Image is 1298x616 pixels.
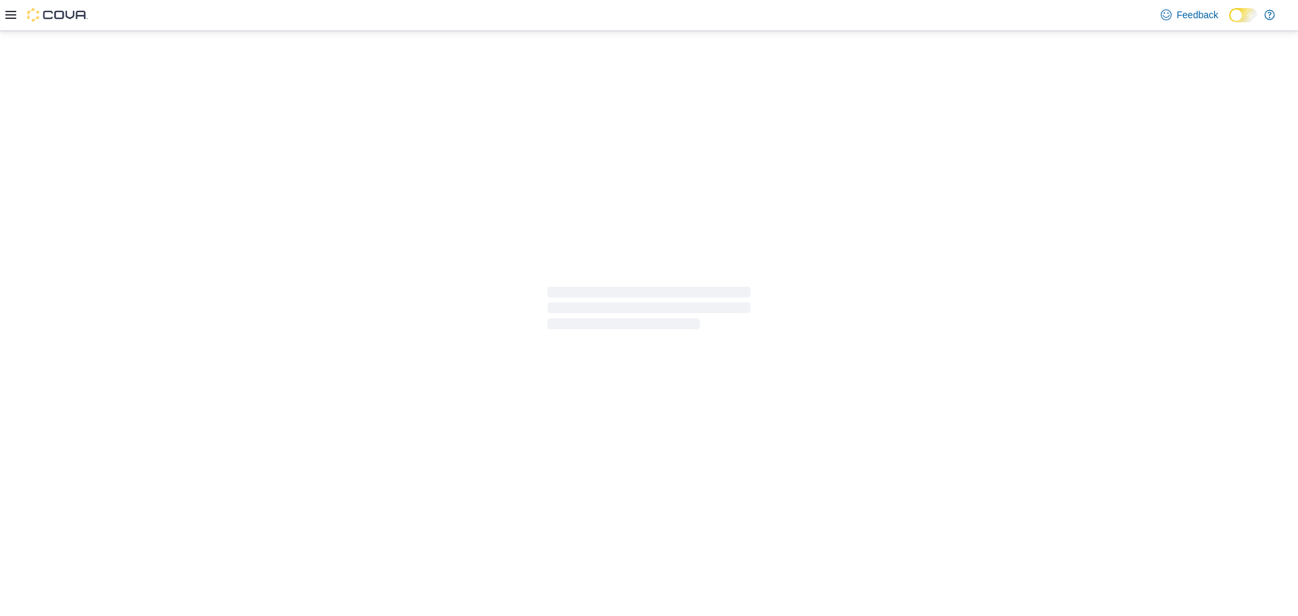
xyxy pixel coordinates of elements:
a: Feedback [1155,1,1224,28]
span: Dark Mode [1229,22,1230,23]
img: Cova [27,8,88,22]
span: Loading [548,289,750,333]
input: Dark Mode [1229,8,1257,22]
span: Feedback [1177,8,1218,22]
